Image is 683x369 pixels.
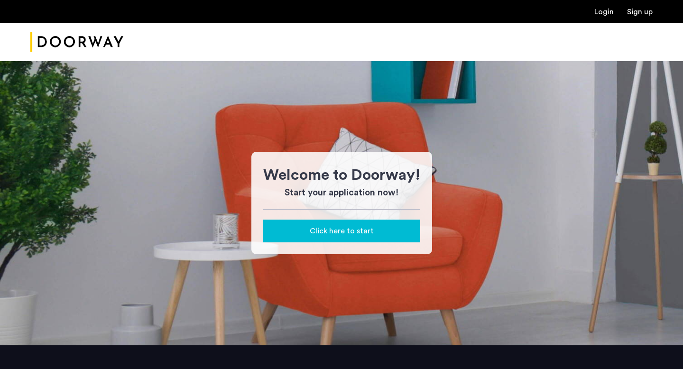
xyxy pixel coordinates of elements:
a: Login [594,8,614,16]
img: logo [30,24,123,60]
span: Click here to start [310,225,374,237]
a: Cazamio Logo [30,24,123,60]
button: button [263,220,420,242]
a: Registration [627,8,653,16]
h3: Start your application now! [263,186,420,200]
h1: Welcome to Doorway! [263,164,420,186]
